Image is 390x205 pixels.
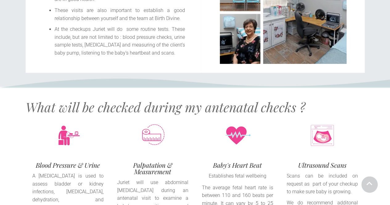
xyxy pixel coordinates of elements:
[117,162,188,175] h4: Palpatation & Measurement
[287,172,358,196] p: Scans can be included on request as part of your checkup to make sure baby is growing.
[209,173,266,179] span: Establishes fetal wellbeing
[26,100,365,113] h2: What will be checked during my antenatal checks ?
[287,162,358,168] h4: Ultrasound Scans
[55,6,185,22] li: These visits are also important to establish a good relationship between yourself and the team at...
[202,162,273,168] h4: Baby's Heart Beat
[361,176,378,193] a: Scroll To Top
[55,25,185,57] li: At the checkups Juriet will do some routine tests. These include, but are not limited to : blood ...
[32,162,104,168] h4: Blood Pressure & Urine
